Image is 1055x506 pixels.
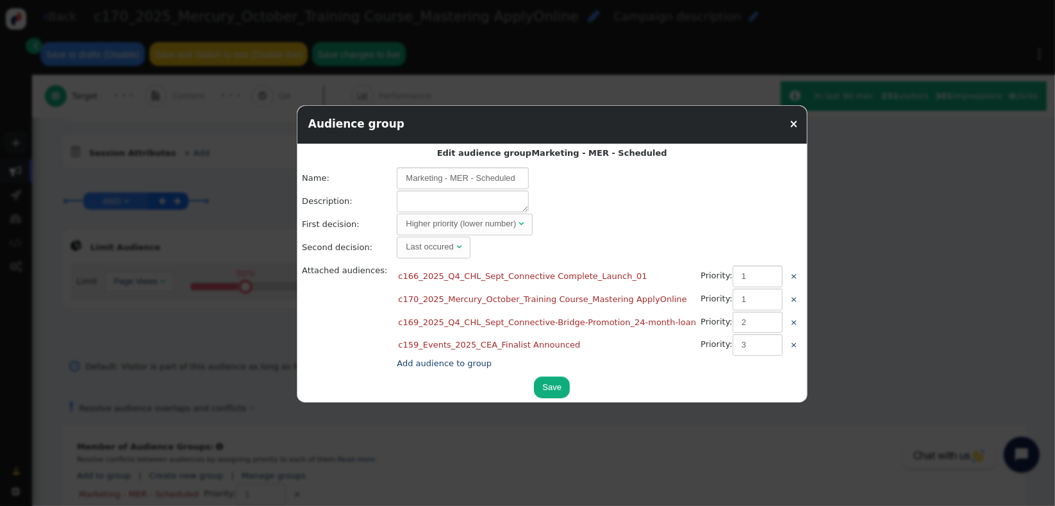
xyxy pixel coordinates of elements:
td: Priority: [697,312,786,333]
a: Add audience to group [397,358,492,368]
a: × [790,294,797,304]
button: Save [534,376,570,398]
a: × [790,317,797,327]
font: Marketing - MER - Scheduled [531,148,667,158]
span: c159_Events_2025_CEA_Finalist Announced [398,340,580,350]
td: Priority: [697,334,786,356]
div: Audience group [297,106,415,144]
span: c169_2025_Q4_CHL_Sept_Connective-Bridge-Promotion_24-month-loan [398,317,696,327]
td: Priority: [697,266,786,287]
span:  [456,242,461,251]
span:  [519,219,524,228]
span: c166_2025_Q4_CHL_Sept_Connective Complete_Launch_01 [398,271,647,281]
b: Edit audience group [437,148,667,158]
td: Name: [302,167,395,189]
div: Last occured [406,240,453,253]
a: × [789,117,798,130]
a: × [790,271,797,281]
span: c170_2025_Mercury_October_Training Course_Mastering ApplyOnline [398,294,686,304]
div: Higher priority (lower number) [406,217,516,230]
a: × [790,340,797,350]
td: Description: [302,190,395,213]
td: First decision: [302,214,395,235]
td: Priority: [697,289,786,310]
td: Second decision: [302,237,395,258]
td: Attached audiences: [302,260,395,375]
